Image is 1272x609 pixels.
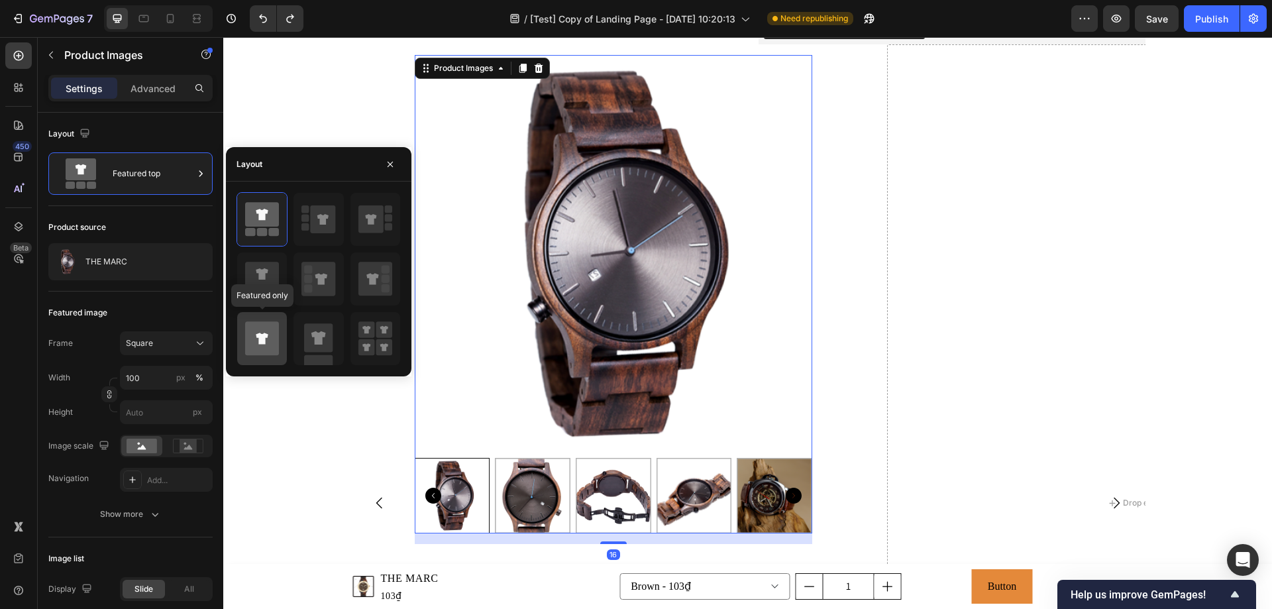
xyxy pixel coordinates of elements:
button: Carousel Next Arrow [562,451,578,467]
p: 7 [87,11,93,27]
button: % [173,370,189,386]
button: 7 [5,5,99,32]
p: Product Images [64,47,177,63]
span: [Test] Copy of Landing Page - [DATE] 10:20:13 [530,12,735,26]
div: Featured top [113,158,193,189]
span: Need republishing [780,13,848,25]
span: Square [126,337,153,349]
div: Product Images [208,25,272,37]
p: Settings [66,82,103,95]
div: Beta [10,243,32,253]
button: Carousel Back Arrow [202,451,218,467]
div: 450 [13,141,32,152]
div: Layout [48,125,93,143]
label: Frame [48,337,73,349]
button: increment [651,537,678,562]
p: THE MARC [85,257,127,266]
label: Width [48,372,70,384]
div: Add... [147,474,209,486]
iframe: To enrich screen reader interactions, please activate Accessibility in Grammarly extension settings [223,37,1272,609]
a: Button [749,532,810,567]
button: Carousel Back Arrow [138,447,175,484]
span: Save [1146,13,1168,25]
div: Display [48,581,95,598]
span: Slide [134,583,153,595]
button: Square [120,331,213,355]
span: px [193,407,202,417]
div: Layout [237,158,262,170]
button: decrement [573,537,600,562]
span: / [524,12,527,26]
div: Navigation [48,472,89,484]
div: 16 [384,512,397,523]
div: Undo/Redo [250,5,303,32]
div: Image list [48,553,84,565]
span: All [184,583,194,595]
button: px [191,370,207,386]
div: Open Intercom Messenger [1227,544,1259,576]
div: px [176,372,185,384]
input: px% [120,366,213,390]
input: quantity [600,537,651,562]
button: Save [1135,5,1179,32]
a: THE MARC [191,18,589,415]
div: Product source [48,221,106,233]
input: px [120,400,213,424]
p: Advanced [131,82,176,95]
button: Publish [1184,5,1240,32]
div: Featured image [48,307,107,319]
div: % [195,372,203,384]
button: Show more [48,502,213,526]
div: Show more [100,508,162,521]
div: Publish [1195,12,1228,26]
label: Height [48,406,73,418]
button: Carousel Next Arrow [874,447,912,484]
img: product feature img [54,249,80,275]
div: Image scale [48,437,112,455]
p: Button [765,540,794,559]
span: Help us improve GemPages! [1071,588,1227,601]
button: Show survey - Help us improve GemPages! [1071,586,1243,602]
